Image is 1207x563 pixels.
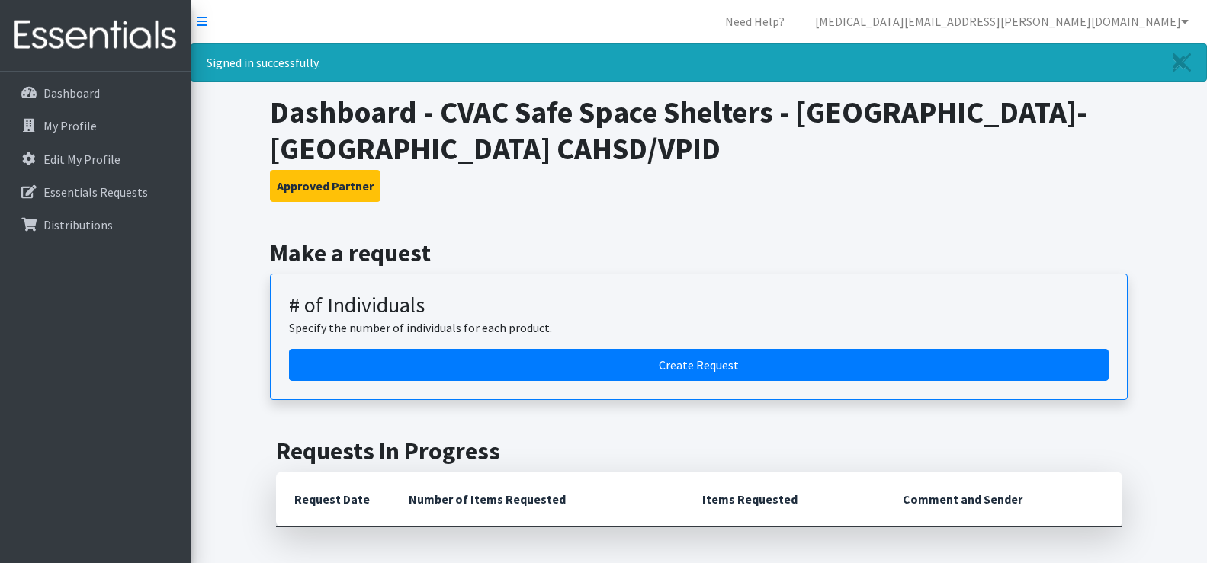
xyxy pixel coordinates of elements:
a: Distributions [6,210,185,240]
th: Items Requested [684,472,884,527]
p: Essentials Requests [43,184,148,200]
a: Essentials Requests [6,177,185,207]
a: Dashboard [6,78,185,108]
th: Comment and Sender [884,472,1122,527]
button: Approved Partner [270,170,380,202]
h2: Make a request [270,238,1128,267]
a: My Profile [6,110,185,141]
th: Number of Items Requested [390,472,685,527]
a: Need Help? [713,6,797,37]
p: Edit My Profile [43,152,120,167]
p: Distributions [43,217,113,232]
p: My Profile [43,118,97,133]
th: Request Date [276,472,390,527]
img: HumanEssentials [6,10,185,61]
a: Edit My Profile [6,144,185,174]
h2: Requests In Progress [276,437,1122,465]
h3: # of Individuals [289,293,1109,318]
a: Close [1157,44,1206,81]
p: Dashboard [43,85,100,101]
h1: Dashboard - CVAC Safe Space Shelters - [GEOGRAPHIC_DATA]- [GEOGRAPHIC_DATA] CAHSD/VPID [270,94,1128,167]
p: Specify the number of individuals for each product. [289,318,1109,337]
div: Signed in successfully. [191,43,1207,82]
a: [MEDICAL_DATA][EMAIL_ADDRESS][PERSON_NAME][DOMAIN_NAME] [803,6,1201,37]
a: Create a request by number of individuals [289,349,1109,381]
